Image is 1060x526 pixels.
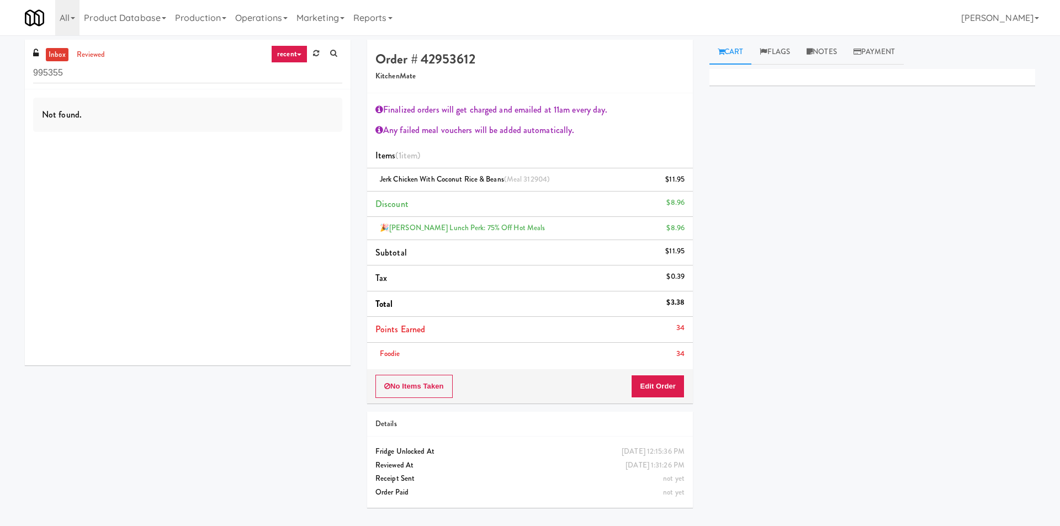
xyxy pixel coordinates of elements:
[666,196,685,210] div: $8.96
[375,472,685,486] div: Receipt Sent
[380,222,545,233] span: 🎉[PERSON_NAME] Lunch Perk: 75% off Hot Meals
[33,63,342,83] input: Search vision orders
[375,272,387,284] span: Tax
[666,296,685,310] div: $3.38
[845,40,904,65] a: Payment
[676,321,685,335] div: 34
[631,375,685,398] button: Edit Order
[676,347,685,361] div: 34
[380,174,550,184] span: Jerk Chicken with Coconut Rice & Beans
[375,122,685,139] div: Any failed meal vouchers will be added automatically.
[25,8,44,28] img: Micromart
[665,245,685,258] div: $11.95
[375,102,685,118] div: Finalized orders will get charged and emailed at 11am every day.
[375,198,409,210] span: Discount
[663,473,685,484] span: not yet
[375,246,407,259] span: Subtotal
[375,486,685,500] div: Order Paid
[375,375,453,398] button: No Items Taken
[380,348,400,359] span: Foodie
[504,174,550,184] span: (Meal 312904)
[798,40,845,65] a: Notes
[665,173,685,187] div: $11.95
[375,445,685,459] div: Fridge Unlocked At
[375,459,685,472] div: Reviewed At
[666,221,685,235] div: $8.96
[375,417,685,431] div: Details
[401,149,417,162] ng-pluralize: item
[709,40,752,65] a: Cart
[626,459,685,472] div: [DATE] 1:31:26 PM
[375,52,685,66] h4: Order # 42953612
[375,323,425,336] span: Points Earned
[271,45,308,63] a: recent
[375,72,685,81] h5: KitchenMate
[375,297,393,310] span: Total
[395,149,420,162] span: (1 )
[46,48,68,62] a: inbox
[666,270,685,284] div: $0.39
[751,40,798,65] a: Flags
[663,487,685,497] span: not yet
[375,149,420,162] span: Items
[74,48,108,62] a: reviewed
[42,108,82,121] span: Not found.
[622,445,685,459] div: [DATE] 12:15:36 PM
